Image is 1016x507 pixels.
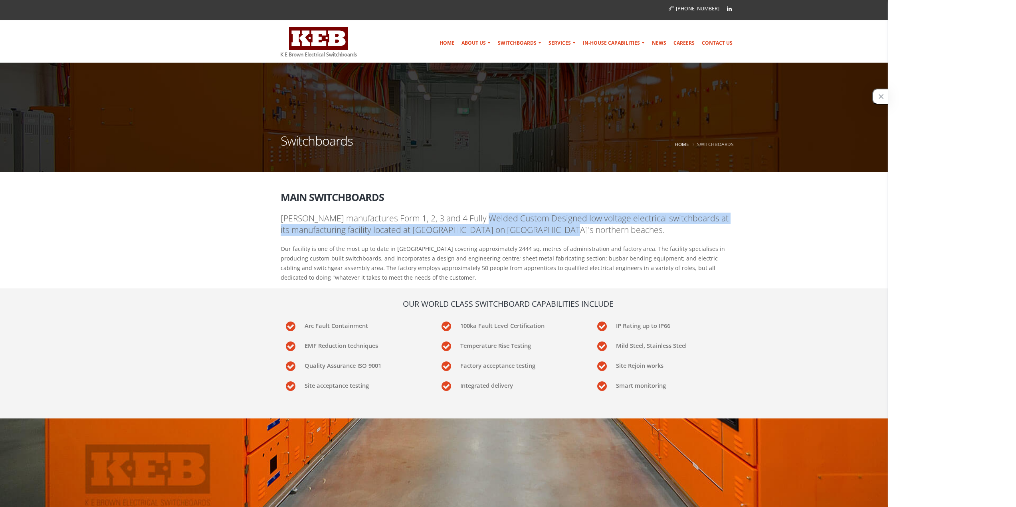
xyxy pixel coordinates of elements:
[305,319,424,330] p: Arc Fault Containment
[699,35,736,51] a: Contact Us
[281,213,736,236] p: [PERSON_NAME] manufactures Form 1, 2, 3 and 4 Fully Welded Custom Designed low voltage electrical...
[305,379,424,390] p: Site acceptance testing
[436,35,457,51] a: Home
[723,3,735,15] a: Linkedin
[460,339,580,350] p: Temperature Rise Testing
[649,35,669,51] a: News
[281,134,353,157] h1: Switchboards
[460,379,580,390] p: Integrated delivery
[616,379,736,390] p: Smart monitoring
[305,339,424,350] p: EMF Reduction techniques
[580,35,648,51] a: In-house Capabilities
[616,359,736,370] p: Site Rejoin works
[305,359,424,370] p: Quality Assurance ISO 9001
[495,35,545,51] a: Switchboards
[675,141,689,147] a: Home
[670,35,698,51] a: Careers
[281,27,357,57] img: K E Brown Electrical Switchboards
[281,244,736,282] p: Our facility is one of the most up to date in [GEOGRAPHIC_DATA] covering approximately 2444 sq. m...
[545,35,579,51] a: Services
[460,359,580,370] p: Factory acceptance testing
[281,186,736,203] h2: Main Switchboards
[460,319,580,330] p: 100ka Fault Level Certification
[458,35,494,51] a: About Us
[616,319,736,330] p: IP Rating up to IP66
[616,339,736,350] p: Mild Steel, Stainless Steel
[281,298,736,309] h4: Our World Class Switchboard Capabilities include
[669,5,719,12] a: [PHONE_NUMBER]
[691,139,734,149] li: Switchboards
